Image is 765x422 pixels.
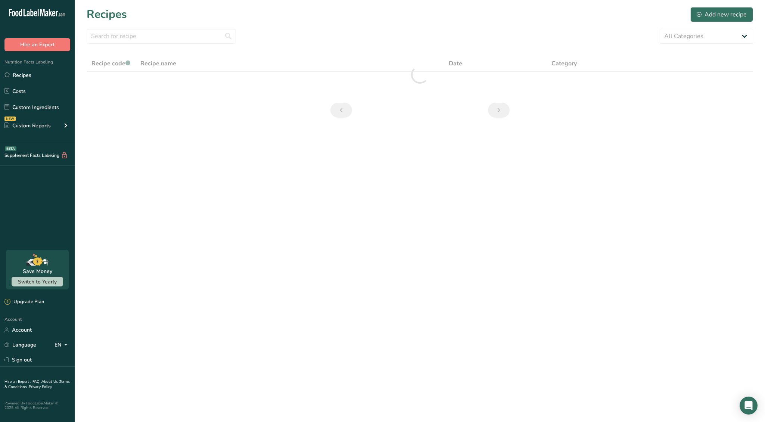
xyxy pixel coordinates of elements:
button: Add new recipe [690,7,753,22]
div: Save Money [23,267,52,275]
a: Next page [488,103,510,118]
span: Switch to Yearly [18,278,57,285]
a: Language [4,338,36,351]
input: Search for recipe [87,29,236,44]
button: Hire an Expert [4,38,70,51]
a: Hire an Expert . [4,379,31,384]
a: Privacy Policy [29,384,52,390]
div: Custom Reports [4,122,51,130]
div: EN [55,341,70,350]
a: Terms & Conditions . [4,379,70,390]
button: Switch to Yearly [12,277,63,286]
h1: Recipes [87,6,127,23]
a: About Us . [41,379,59,384]
div: Upgrade Plan [4,298,44,306]
div: NEW [4,117,16,121]
div: Powered By FoodLabelMaker © 2025 All Rights Reserved [4,401,70,410]
div: Open Intercom Messenger [740,397,758,415]
a: FAQ . [32,379,41,384]
div: Add new recipe [697,10,747,19]
div: BETA [5,146,16,151]
a: Previous page [330,103,352,118]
